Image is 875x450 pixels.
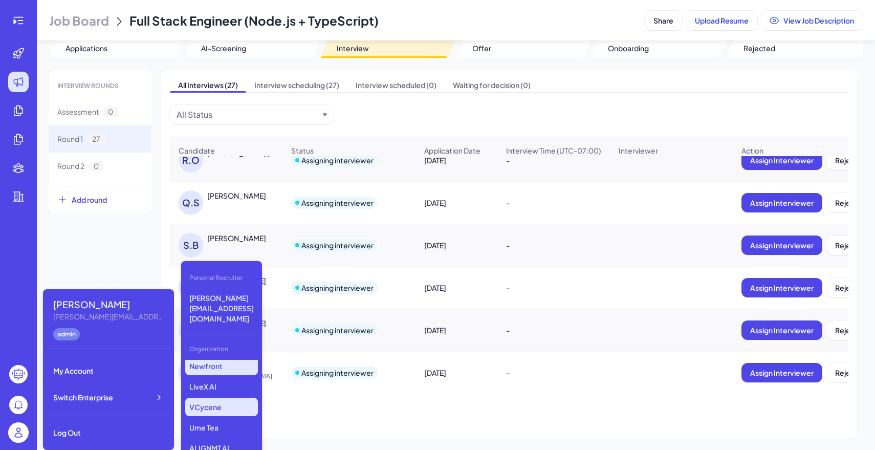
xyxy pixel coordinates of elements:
[53,392,113,402] span: Switch Enterprise
[185,357,258,375] p: Newfront
[301,198,374,208] div: Assigning interviewer
[498,358,609,387] div: -
[741,320,822,340] button: Assign Interviewer
[424,145,480,156] span: Application Date
[498,146,609,175] div: -
[445,78,539,92] span: Waiting for decision (0)
[750,368,814,377] span: Assign Interviewer
[741,193,822,212] button: Assign Interviewer
[835,241,858,250] span: Reject
[185,269,258,287] div: Personal Recruiter
[498,188,609,217] div: -
[783,16,854,25] span: View Job Description
[347,78,445,92] span: Interview scheduled (0)
[49,12,109,29] span: Job Board
[741,235,822,255] button: Assign Interviewer
[826,320,866,340] button: Reject
[89,161,104,172] span: 0
[185,340,258,358] div: Organization
[65,43,107,53] span: Applications
[337,43,369,53] span: Interview
[826,278,866,297] button: Reject
[686,11,757,30] button: Upload Resume
[207,233,266,243] div: Sathwik Boggarapu
[750,156,814,165] span: Assign Interviewer
[835,368,858,377] span: Reject
[103,106,118,117] span: 0
[179,145,215,156] span: Candidate
[472,43,491,53] span: Offer
[179,190,203,215] div: Q.S
[129,13,379,28] span: Full Stack Engineer (Node.js + TypeScript)
[835,326,858,335] span: Reject
[53,328,80,340] div: admin
[826,235,866,255] button: Reject
[750,241,814,250] span: Assign Interviewer
[826,363,866,382] button: Reject
[750,198,814,207] span: Assign Interviewer
[741,278,822,297] button: Assign Interviewer
[47,421,170,444] div: Log Out
[416,188,497,217] div: [DATE]
[301,325,374,335] div: Assigning interviewer
[301,155,374,165] div: Assigning interviewer
[826,151,866,170] button: Reject
[291,145,314,156] span: Status
[743,43,775,53] span: Rejected
[47,359,170,382] div: My Account
[87,134,105,144] span: 27
[645,11,682,30] button: Share
[416,316,497,345] div: [DATE]
[826,193,866,212] button: Reject
[177,109,212,121] div: All Status
[416,273,497,302] div: [DATE]
[207,190,266,201] div: Quantong Shen
[695,16,749,25] span: Upload Resume
[185,398,258,416] p: VCycene
[179,233,203,258] div: S.B
[498,273,609,302] div: -
[57,161,84,172] span: Round 2
[619,145,658,156] span: Interviewer
[608,43,649,53] span: Onboarding
[835,198,858,207] span: Reject
[506,145,601,156] span: Interview Time (UTC-07:00)
[201,43,246,53] span: AI-Screening
[741,145,763,156] span: Action
[179,318,203,342] div: T.C
[177,109,319,121] button: All Status
[185,418,258,437] p: Ume Tea
[741,363,822,382] button: Assign Interviewer
[49,186,151,213] button: Add round
[185,289,258,328] p: [PERSON_NAME][EMAIL_ADDRESS][DOMAIN_NAME]
[57,134,83,144] span: Round 1
[53,297,166,311] div: Maggie
[416,358,497,387] div: [DATE]
[246,78,347,92] span: Interview scheduling (27)
[301,368,374,378] div: Assigning interviewer
[835,156,858,165] span: Reject
[57,106,99,117] span: Assessment
[185,377,258,396] p: LiveX AI
[53,311,166,322] div: Maggie@joinbrix.com
[49,74,151,98] div: INTERVIEW ROUNDS
[416,231,497,260] div: [DATE]
[498,231,609,260] div: -
[761,11,863,30] button: View Job Description
[301,240,374,250] div: Assigning interviewer
[179,360,203,385] div: T.R
[170,78,246,92] span: All Interviews (27)
[301,283,374,293] div: Assigning interviewer
[750,283,814,292] span: Assign Interviewer
[835,283,858,292] span: Reject
[498,316,609,345] div: -
[653,16,673,25] span: Share
[741,151,822,170] button: Assign Interviewer
[179,275,203,300] div: O.W
[72,195,107,205] span: Add round
[750,326,814,335] span: Assign Interviewer
[179,148,203,173] div: R.O
[8,422,29,443] img: user_logo.png
[416,146,497,175] div: [DATE]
